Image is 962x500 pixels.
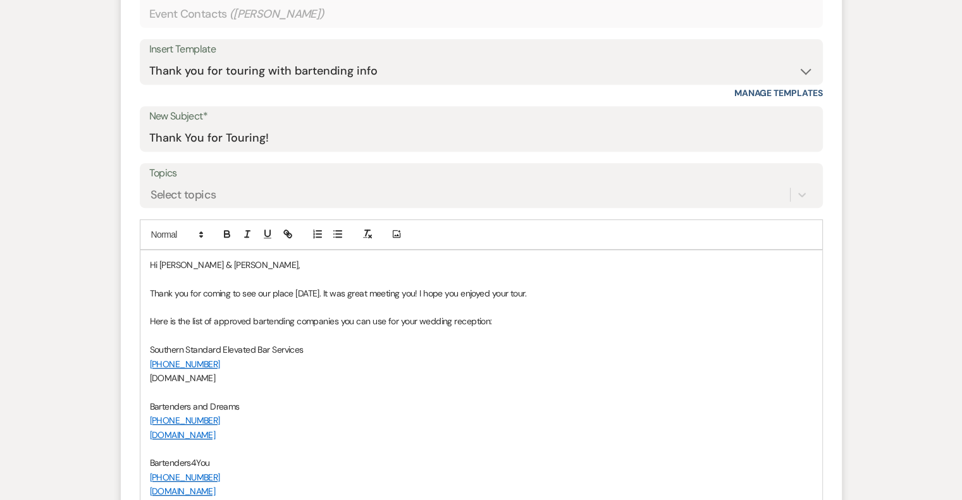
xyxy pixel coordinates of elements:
span: Southern Standard Elevated Bar Services [150,344,304,355]
span: [DOMAIN_NAME] [150,372,216,384]
span: Bartenders4You [150,457,210,468]
span: ( [PERSON_NAME] ) [230,6,324,23]
label: New Subject* [149,107,813,126]
a: [PHONE_NUMBER] [150,472,220,483]
a: [DOMAIN_NAME] [150,485,216,497]
a: [PHONE_NUMBER] [150,358,220,370]
span: Thank you for coming to see our place [DATE]. It was great meeting you! I hope you enjoyed your t... [150,288,526,299]
span: Hi [PERSON_NAME] & [PERSON_NAME], [150,259,300,271]
div: Event Contacts [149,2,813,27]
label: Topics [149,164,813,183]
span: Here is the list of approved bartending companies you can use for your wedding reception: [150,315,492,327]
a: [DOMAIN_NAME] [150,429,216,441]
span: Bartenders and Dreams [150,401,240,412]
div: Select topics [151,186,216,203]
div: Insert Template [149,40,813,59]
a: [PHONE_NUMBER] [150,415,220,426]
a: Manage Templates [734,87,823,99]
